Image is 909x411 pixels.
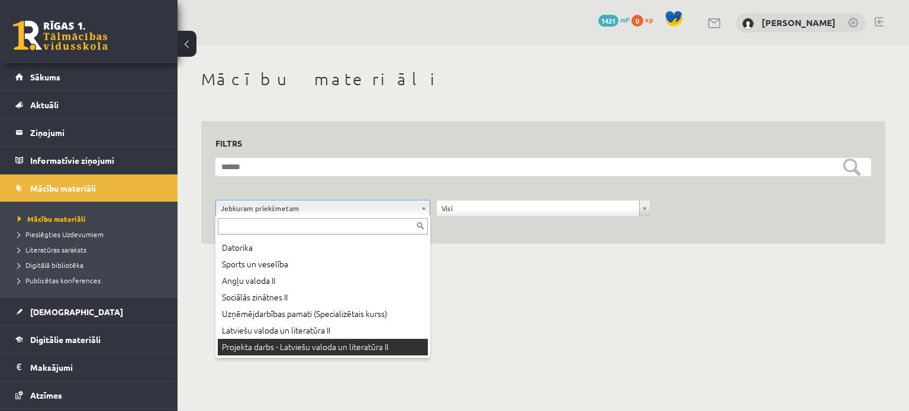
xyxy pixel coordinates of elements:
[218,256,428,273] div: Sports un veselība
[218,273,428,289] div: Angļu valoda II
[218,289,428,306] div: Sociālās zinātnes II
[218,339,428,355] div: Projekta darbs - Latviešu valoda un literatūra II
[218,306,428,322] div: Uzņēmējdarbības pamati (Specializētais kurss)
[218,322,428,339] div: Latviešu valoda un literatūra II
[218,240,428,256] div: Datorika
